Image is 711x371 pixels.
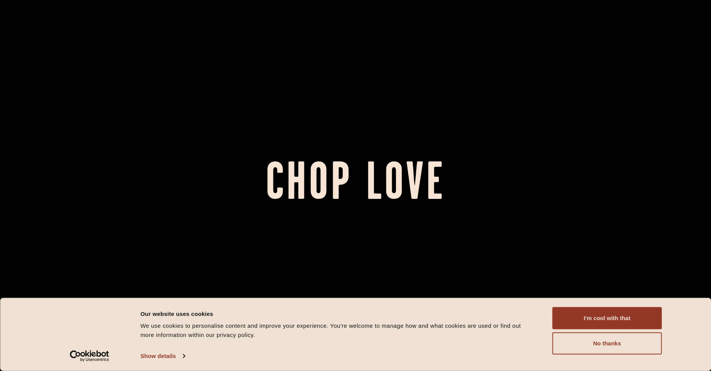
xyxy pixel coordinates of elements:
[141,350,185,362] a: Show details
[141,321,535,340] div: We use cookies to personalise content and improve your experience. You're welcome to manage how a...
[552,307,662,329] button: I'm cool with that
[552,332,662,355] button: No thanks
[56,350,123,362] a: Usercentrics Cookiebot - opens in a new window
[141,309,535,318] div: Our website uses cookies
